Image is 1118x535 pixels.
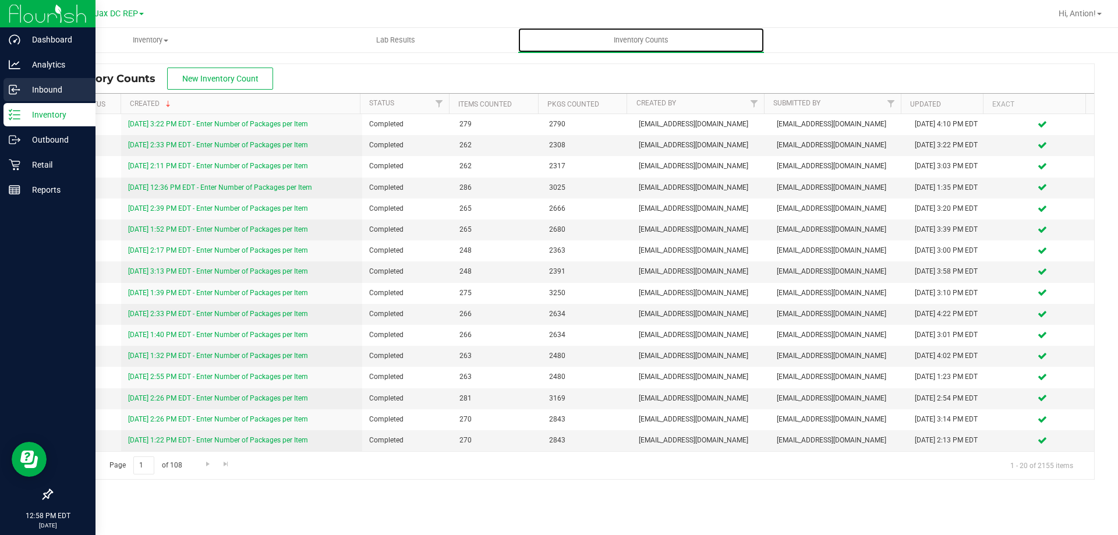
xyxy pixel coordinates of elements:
p: 12:58 PM EDT [5,511,90,521]
div: [DATE] 1:23 PM EDT [915,371,983,382]
iframe: Resource center [12,442,47,477]
a: Filter [881,94,900,114]
span: 2843 [549,414,625,425]
span: Page of 108 [100,456,192,474]
span: Completed [369,224,445,235]
span: 270 [459,435,535,446]
a: [DATE] 2:26 PM EDT - Enter Number of Packages per Item [128,415,308,423]
a: Inventory [28,28,273,52]
span: [EMAIL_ADDRESS][DOMAIN_NAME] [777,350,901,362]
span: 286 [459,182,535,193]
span: Completed [369,393,445,404]
div: [DATE] 3:00 PM EDT [915,245,983,256]
span: [EMAIL_ADDRESS][DOMAIN_NAME] [639,288,763,299]
div: [DATE] 3:22 PM EDT [915,140,983,151]
div: [DATE] 2:13 PM EDT [915,435,983,446]
inline-svg: Inventory [9,109,20,121]
span: 270 [459,414,535,425]
inline-svg: Inbound [9,84,20,95]
div: [DATE] 3:03 PM EDT [915,161,983,172]
inline-svg: Retail [9,159,20,171]
a: [DATE] 2:17 PM EDT - Enter Number of Packages per Item [128,246,308,254]
a: Inventory Counts [518,28,763,52]
div: [DATE] 3:58 PM EDT [915,266,983,277]
span: 266 [459,329,535,341]
span: [EMAIL_ADDRESS][DOMAIN_NAME] [639,435,763,446]
a: Filter [430,94,449,114]
a: [DATE] 2:33 PM EDT - Enter Number of Packages per Item [128,141,308,149]
a: Go to the last page [218,456,235,472]
a: [DATE] 2:26 PM EDT - Enter Number of Packages per Item [128,394,308,402]
span: 265 [459,203,535,214]
inline-svg: Dashboard [9,34,20,45]
span: Completed [369,140,445,151]
span: Completed [369,371,445,382]
a: [DATE] 12:36 PM EDT - Enter Number of Packages per Item [128,183,312,192]
span: 1 - 20 of 2155 items [1001,456,1082,474]
a: [DATE] 1:22 PM EDT - Enter Number of Packages per Item [128,436,308,444]
div: [DATE] 3:20 PM EDT [915,203,983,214]
span: 262 [459,140,535,151]
div: [DATE] 3:10 PM EDT [915,288,983,299]
span: [EMAIL_ADDRESS][DOMAIN_NAME] [639,266,763,277]
span: Hi, Antion! [1059,9,1096,18]
span: Inventory Counts [598,35,684,45]
div: [DATE] 2:54 PM EDT [915,393,983,404]
span: 263 [459,350,535,362]
span: 2317 [549,161,625,172]
span: 2790 [549,119,625,130]
span: [EMAIL_ADDRESS][DOMAIN_NAME] [777,309,901,320]
p: [DATE] [5,521,90,530]
span: 248 [459,245,535,256]
span: 2634 [549,309,625,320]
p: Inbound [20,83,90,97]
a: Created By [636,99,676,107]
p: Retail [20,158,90,172]
span: 3250 [549,288,625,299]
span: [EMAIL_ADDRESS][DOMAIN_NAME] [639,161,763,172]
span: [EMAIL_ADDRESS][DOMAIN_NAME] [639,393,763,404]
span: [EMAIL_ADDRESS][DOMAIN_NAME] [777,393,901,404]
p: Analytics [20,58,90,72]
th: Exact [983,94,1085,114]
span: 2480 [549,371,625,382]
span: 281 [459,393,535,404]
a: [DATE] 1:40 PM EDT - Enter Number of Packages per Item [128,331,308,339]
a: [DATE] 1:52 PM EDT - Enter Number of Packages per Item [128,225,308,233]
a: [DATE] 1:32 PM EDT - Enter Number of Packages per Item [128,352,308,360]
span: 262 [459,161,535,172]
span: [EMAIL_ADDRESS][DOMAIN_NAME] [777,245,901,256]
span: [EMAIL_ADDRESS][DOMAIN_NAME] [777,329,901,341]
a: Created [130,100,173,108]
span: 3169 [549,393,625,404]
a: [DATE] 2:55 PM EDT - Enter Number of Packages per Item [128,373,308,381]
span: 2680 [549,224,625,235]
span: New Inventory Count [182,74,259,83]
span: 266 [459,309,535,320]
a: [DATE] 3:22 PM EDT - Enter Number of Packages per Item [128,120,308,128]
span: 263 [459,371,535,382]
div: [DATE] 4:22 PM EDT [915,309,983,320]
div: [DATE] 4:02 PM EDT [915,350,983,362]
span: [EMAIL_ADDRESS][DOMAIN_NAME] [639,182,763,193]
span: Completed [369,161,445,172]
span: 275 [459,288,535,299]
input: 1 [133,456,154,474]
span: 248 [459,266,535,277]
button: New Inventory Count [167,68,273,90]
span: [EMAIL_ADDRESS][DOMAIN_NAME] [777,203,901,214]
span: 2666 [549,203,625,214]
span: Completed [369,245,445,256]
span: 2480 [549,350,625,362]
span: 2308 [549,140,625,151]
span: 279 [459,119,535,130]
span: [EMAIL_ADDRESS][DOMAIN_NAME] [639,203,763,214]
span: Completed [369,182,445,193]
span: [EMAIL_ADDRESS][DOMAIN_NAME] [777,266,901,277]
span: Completed [369,414,445,425]
p: Outbound [20,133,90,147]
span: [EMAIL_ADDRESS][DOMAIN_NAME] [777,182,901,193]
span: [EMAIL_ADDRESS][DOMAIN_NAME] [639,350,763,362]
span: Completed [369,350,445,362]
span: Completed [369,266,445,277]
